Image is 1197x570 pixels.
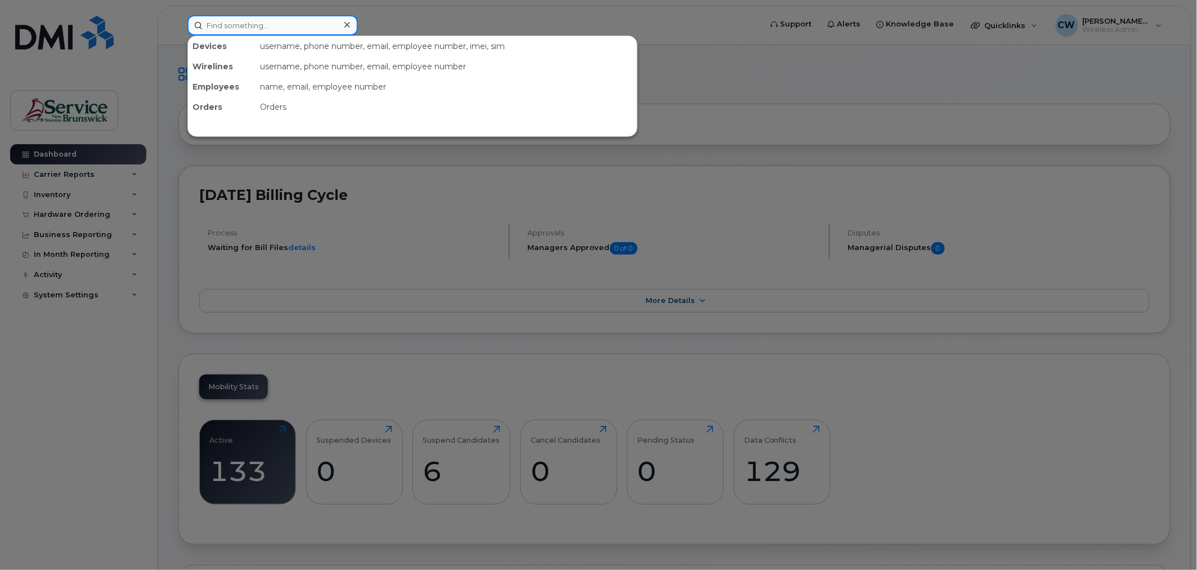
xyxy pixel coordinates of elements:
div: Devices [188,36,255,56]
div: username, phone number, email, employee number, imei, sim [255,36,637,56]
div: Employees [188,77,255,97]
div: name, email, employee number [255,77,637,97]
div: username, phone number, email, employee number [255,56,637,77]
div: Orders [255,97,637,117]
div: Orders [188,97,255,117]
div: Wirelines [188,56,255,77]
